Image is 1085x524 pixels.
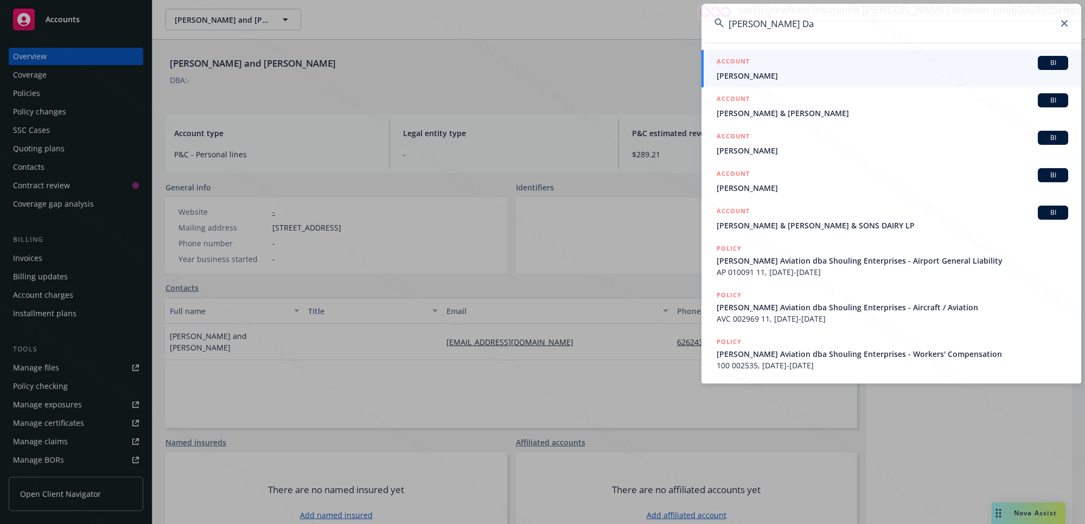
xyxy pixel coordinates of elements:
[701,237,1081,284] a: POLICY[PERSON_NAME] Aviation dba Shouling Enterprises - Airport General LiabilityAP 010091 11, [D...
[717,290,742,301] h5: POLICY
[717,220,1068,231] span: [PERSON_NAME] & [PERSON_NAME] & SONS DAIRY LP
[701,4,1081,43] input: Search...
[717,107,1068,119] span: [PERSON_NAME] & [PERSON_NAME]
[717,168,750,181] h5: ACCOUNT
[717,266,1068,278] span: AP 010091 11, [DATE]-[DATE]
[1042,133,1064,143] span: BI
[701,284,1081,330] a: POLICY[PERSON_NAME] Aviation dba Shouling Enterprises - Aircraft / AviationAVC 002969 11, [DATE]-...
[717,56,750,69] h5: ACCOUNT
[1042,208,1064,218] span: BI
[717,70,1068,81] span: [PERSON_NAME]
[1042,58,1064,68] span: BI
[701,330,1081,377] a: POLICY[PERSON_NAME] Aviation dba Shouling Enterprises - Workers' Compensation100 002535, [DATE]-[...
[717,360,1068,371] span: 100 002535, [DATE]-[DATE]
[701,50,1081,87] a: ACCOUNTBI[PERSON_NAME]
[717,182,1068,194] span: [PERSON_NAME]
[1042,170,1064,180] span: BI
[701,162,1081,200] a: ACCOUNTBI[PERSON_NAME]
[717,336,742,347] h5: POLICY
[701,125,1081,162] a: ACCOUNTBI[PERSON_NAME]
[717,131,750,144] h5: ACCOUNT
[717,302,1068,313] span: [PERSON_NAME] Aviation dba Shouling Enterprises - Aircraft / Aviation
[717,93,750,106] h5: ACCOUNT
[1042,95,1064,105] span: BI
[717,348,1068,360] span: [PERSON_NAME] Aviation dba Shouling Enterprises - Workers' Compensation
[717,145,1068,156] span: [PERSON_NAME]
[717,206,750,219] h5: ACCOUNT
[701,200,1081,237] a: ACCOUNTBI[PERSON_NAME] & [PERSON_NAME] & SONS DAIRY LP
[717,313,1068,324] span: AVC 002969 11, [DATE]-[DATE]
[717,255,1068,266] span: [PERSON_NAME] Aviation dba Shouling Enterprises - Airport General Liability
[701,87,1081,125] a: ACCOUNTBI[PERSON_NAME] & [PERSON_NAME]
[717,243,742,254] h5: POLICY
